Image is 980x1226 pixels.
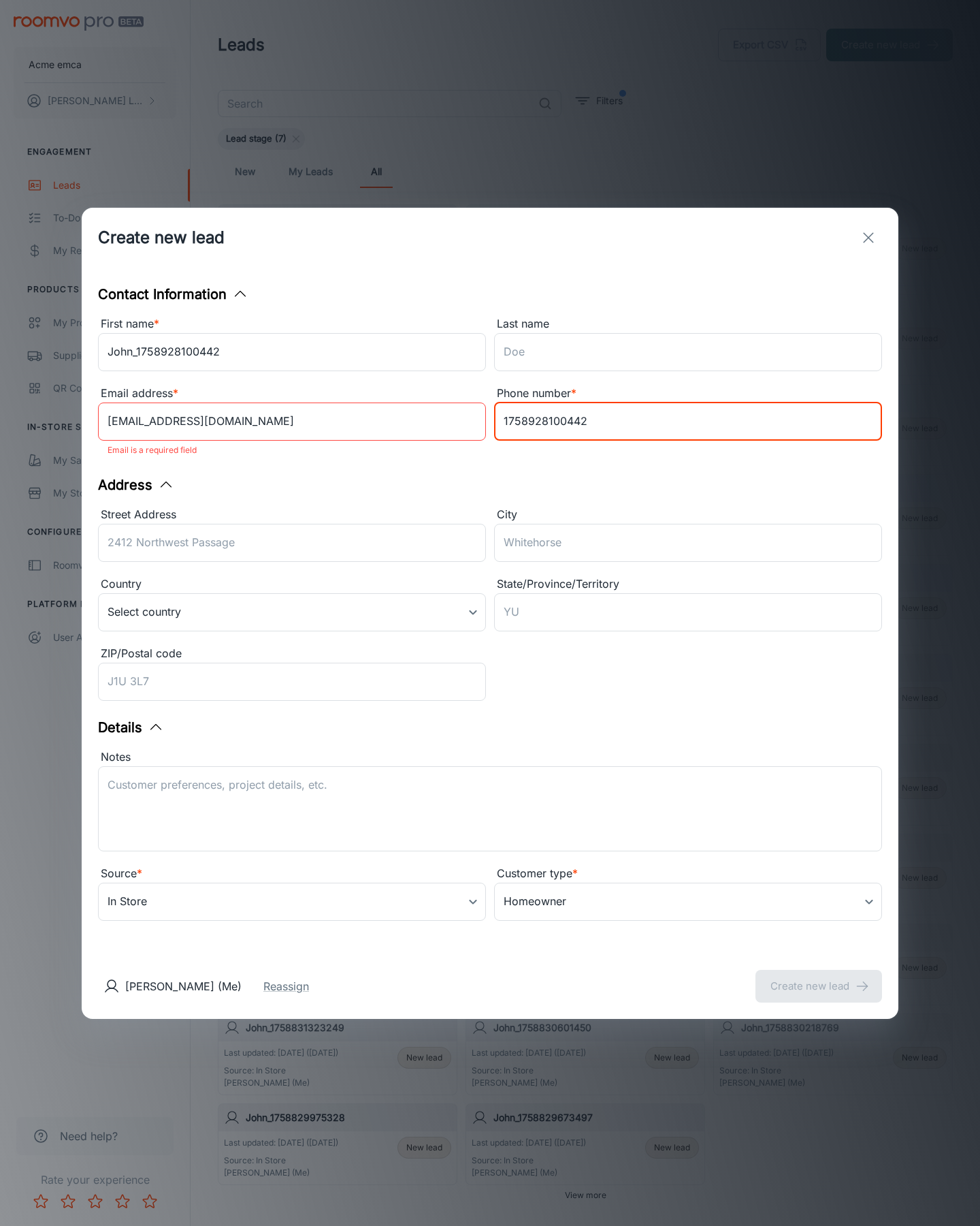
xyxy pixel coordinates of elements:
div: Last name [494,315,882,333]
div: Country [98,576,486,593]
button: Details [98,717,164,738]
input: YU [494,593,882,631]
button: exit [855,224,882,251]
h1: Create new lead [98,225,225,250]
input: J1U 3L7 [98,663,486,701]
button: Contact Information [98,284,248,304]
div: Source [98,865,486,883]
div: Street Address [98,506,486,524]
input: myname@example.com [98,403,486,441]
input: John [98,333,486,371]
input: Whitehorse [494,524,882,562]
div: Customer type [494,865,882,883]
div: ZIP/Postal code [98,645,486,663]
button: Address [98,475,174,495]
input: Doe [494,333,882,371]
div: In Store [98,883,486,921]
div: State/Province/Territory [494,576,882,593]
p: [PERSON_NAME] (Me) [125,978,242,994]
button: Reassign [263,978,309,994]
div: Notes [98,749,882,766]
div: Email address [98,385,486,403]
p: Email is a required field [108,442,476,458]
div: First name [98,315,486,333]
div: City [494,506,882,524]
input: 2412 Northwest Passage [98,524,486,562]
div: Homeowner [494,883,882,921]
div: Select country [98,593,486,631]
input: +1 439-123-4567 [494,403,882,441]
div: Phone number [494,385,882,403]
